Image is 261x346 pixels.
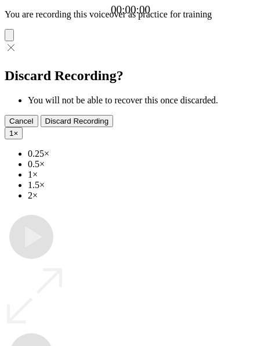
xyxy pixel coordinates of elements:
button: 1× [5,127,23,139]
li: 1× [28,170,256,180]
li: 0.5× [28,159,256,170]
h2: Discard Recording? [5,68,256,84]
li: You will not be able to recover this once discarded. [28,95,256,106]
li: 1.5× [28,180,256,190]
span: 1 [9,129,13,138]
li: 0.25× [28,149,256,159]
li: 2× [28,190,256,201]
p: You are recording this voiceover as practice for training [5,9,256,20]
button: Discard Recording [41,115,114,127]
a: 00:00:00 [111,3,150,16]
button: Cancel [5,115,38,127]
